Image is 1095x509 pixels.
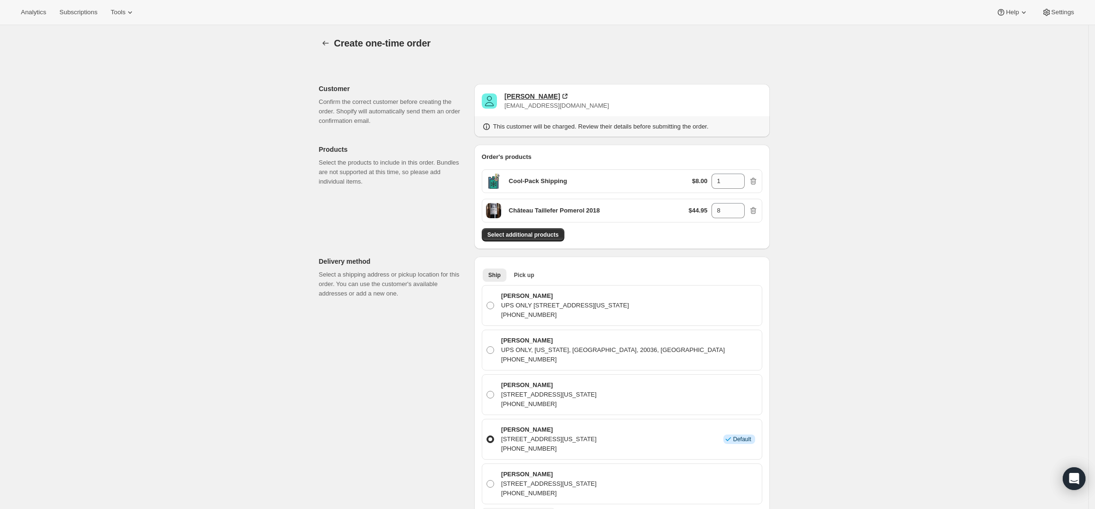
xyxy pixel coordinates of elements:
p: [PHONE_NUMBER] [501,355,725,364]
p: UPS ONLY [STREET_ADDRESS][US_STATE] [501,301,629,310]
button: Help [991,6,1034,19]
button: Select additional products [482,228,564,241]
span: Tools [111,9,125,16]
p: Confirm the correct customer before creating the order. Shopify will automatically send them an o... [319,97,467,126]
p: [STREET_ADDRESS][US_STATE] [501,479,597,489]
p: [PERSON_NAME] [501,380,597,390]
p: $8.00 [692,176,708,186]
div: Open Intercom Messenger [1063,467,1086,490]
span: Default Title [486,174,501,189]
span: Select additional products [487,231,559,239]
p: [PHONE_NUMBER] [501,399,597,409]
p: [STREET_ADDRESS][US_STATE] [501,435,597,444]
span: Default Title [486,203,501,218]
p: This customer will be charged. Review their details before submitting the order. [493,122,709,131]
button: Subscriptions [54,6,103,19]
span: Pick up [514,271,534,279]
button: Settings [1036,6,1080,19]
button: Analytics [15,6,52,19]
p: [PERSON_NAME] [501,291,629,301]
span: Create one-time order [334,38,431,48]
div: [PERSON_NAME] [505,92,560,101]
p: Products [319,145,467,154]
p: Customer [319,84,467,93]
span: Analytics [21,9,46,16]
p: Select a shipping address or pickup location for this order. You can use the customer's available... [319,270,467,298]
p: [STREET_ADDRESS][US_STATE] [501,390,597,399]
p: [PERSON_NAME] [501,470,597,479]
p: Cool-Pack Shipping [509,176,567,186]
span: Constantine Adamopoulos [482,93,497,109]
p: Select the products to include in this order. Bundles are not supported at this time, so please a... [319,158,467,186]
span: Ship [488,271,501,279]
p: [PHONE_NUMBER] [501,310,629,320]
p: [PERSON_NAME] [501,425,597,435]
span: Settings [1051,9,1074,16]
p: [PHONE_NUMBER] [501,489,597,498]
p: $44.95 [689,206,708,215]
p: [PERSON_NAME] [501,336,725,345]
p: Château Taillefer Pomerol 2018 [509,206,600,215]
span: Help [1006,9,1019,16]
span: Default [733,435,751,443]
span: Subscriptions [59,9,97,16]
button: Tools [105,6,140,19]
span: Order's products [482,153,532,160]
p: [PHONE_NUMBER] [501,444,597,453]
p: Delivery method [319,257,467,266]
p: UPS ONLY, [US_STATE], [GEOGRAPHIC_DATA], 20036, [GEOGRAPHIC_DATA] [501,345,725,355]
span: [EMAIL_ADDRESS][DOMAIN_NAME] [505,102,609,109]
